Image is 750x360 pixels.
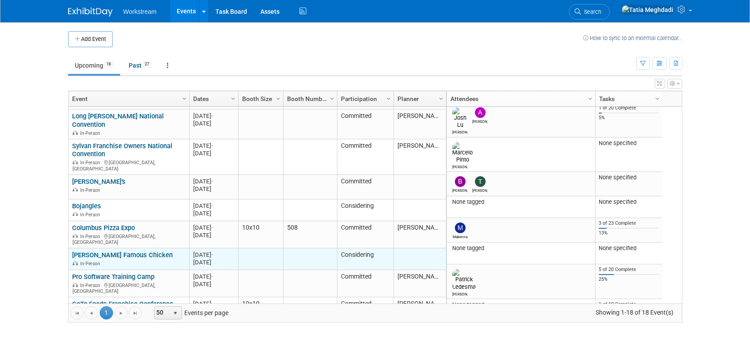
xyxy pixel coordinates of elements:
[238,297,283,324] td: 10x10
[450,198,592,206] div: None tagged
[179,91,189,105] a: Column Settings
[193,259,234,266] div: [DATE]
[583,35,682,41] a: How to sync to an external calendar...
[393,297,446,324] td: [PERSON_NAME]
[287,91,331,106] a: Booth Number
[393,109,446,139] td: [PERSON_NAME]
[72,232,185,246] div: [GEOGRAPHIC_DATA], [GEOGRAPHIC_DATA]
[88,310,95,317] span: Go to the previous page
[450,301,592,308] div: None tagged
[193,112,234,120] div: [DATE]
[68,8,113,16] img: ExhibitDay
[80,187,103,193] span: In-Person
[452,129,468,134] div: Josh Lu
[80,261,103,267] span: In-Person
[384,91,393,105] a: Column Settings
[73,212,78,216] img: In-Person Event
[68,57,120,74] a: Upcoming18
[193,142,234,150] div: [DATE]
[72,224,135,232] a: Columbus Pizza Expo
[172,310,179,317] span: select
[337,248,393,270] td: Considering
[193,224,234,231] div: [DATE]
[193,91,232,106] a: Dates
[129,306,142,320] a: Go to the last page
[337,270,393,297] td: Committed
[599,245,659,252] div: None specified
[472,118,488,124] div: Andrew Walters
[452,291,468,296] div: Patrick Ledesma
[585,91,595,105] a: Column Settings
[337,175,393,199] td: Committed
[587,95,594,102] span: Column Settings
[599,105,659,111] div: 1 of 20 Complete
[72,112,164,129] a: Long [PERSON_NAME] National Convention
[193,273,234,280] div: [DATE]
[72,300,173,308] a: GoTo Foods Franchise Conference
[211,300,213,307] span: -
[211,178,213,185] span: -
[475,176,486,187] img: Tanner Michaelis
[80,234,103,239] span: In-Person
[393,270,446,297] td: [PERSON_NAME]
[72,158,185,172] div: [GEOGRAPHIC_DATA], [GEOGRAPHIC_DATA]
[436,91,446,105] a: Column Settings
[211,142,213,149] span: -
[211,224,213,231] span: -
[73,187,78,192] img: In-Person Event
[230,95,237,102] span: Column Settings
[472,187,488,193] div: Tanner Michaelis
[273,91,283,105] a: Column Settings
[181,95,188,102] span: Column Settings
[142,306,237,320] span: Events per page
[193,150,234,157] div: [DATE]
[587,306,681,319] span: Showing 1-18 of 18 Event(s)
[193,120,234,127] div: [DATE]
[100,306,113,320] span: 1
[569,4,610,20] a: Search
[122,57,158,74] a: Past27
[154,307,170,319] span: 50
[73,283,78,287] img: In-Person Event
[337,139,393,175] td: Committed
[475,107,486,118] img: Andrew Walters
[599,91,657,106] a: Tasks
[85,306,98,320] a: Go to the previous page
[599,198,659,206] div: None specified
[452,163,468,169] div: Marcelo Pinto
[72,251,173,259] a: [PERSON_NAME] Famous Chicken
[193,202,234,210] div: [DATE]
[341,91,388,106] a: Participation
[73,130,78,135] img: In-Person Event
[452,233,468,239] div: Makenna Clark
[80,212,103,218] span: In-Person
[228,91,238,105] a: Column Settings
[599,267,659,273] div: 5 of 20 Complete
[142,61,152,68] span: 27
[123,8,157,15] span: Workstream
[211,251,213,258] span: -
[455,176,466,187] img: Benjamin Guyaux
[328,95,336,102] span: Column Settings
[72,281,185,295] div: [GEOGRAPHIC_DATA], [GEOGRAPHIC_DATA]
[438,95,445,102] span: Column Settings
[73,261,78,265] img: In-Person Event
[211,202,213,209] span: -
[599,276,659,283] div: 25%
[621,5,674,15] img: Tatia Meghdadi
[72,91,183,106] a: Event
[193,280,234,288] div: [DATE]
[337,221,393,248] td: Committed
[337,297,393,324] td: Committed
[455,222,466,233] img: Makenna Clark
[72,202,101,210] a: Bojangles
[80,130,103,136] span: In-Person
[73,310,81,317] span: Go to the first page
[72,178,126,186] a: [PERSON_NAME]'s
[68,31,113,47] button: Add Event
[599,115,659,121] div: 5%
[193,300,234,307] div: [DATE]
[654,95,661,102] span: Column Settings
[73,234,78,238] img: In-Person Event
[450,91,589,106] a: Attendees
